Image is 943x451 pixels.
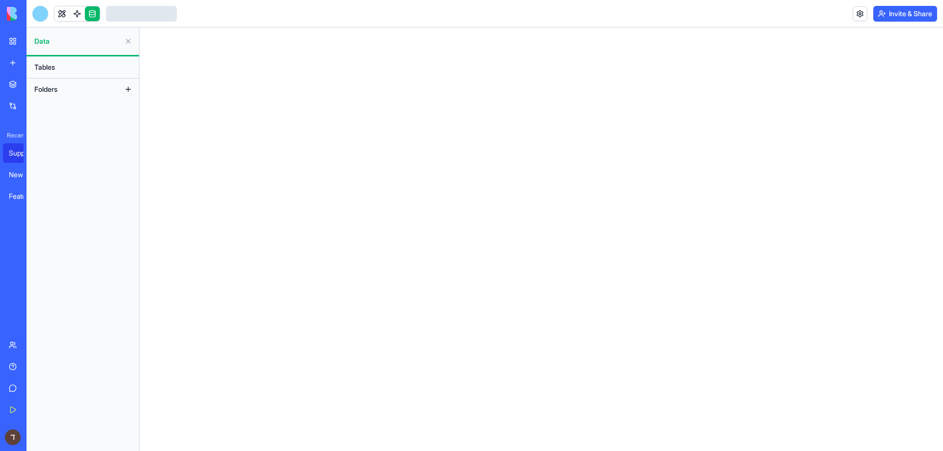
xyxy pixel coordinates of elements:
a: Support Chat [3,143,42,163]
img: logo [7,7,68,21]
button: Folders [29,81,120,97]
img: ACg8ocK6-HCFhYZYZXS4j9vxc9fvCo-snIC4PGomg_KXjjGNFaHNxw=s96-c [5,429,21,445]
span: Data [34,36,120,46]
button: Invite & Share [873,6,937,22]
span: Folders [34,84,57,94]
span: Recent [3,132,24,139]
a: New App [3,165,42,185]
div: Feature Portal [9,191,36,201]
div: Support Chat [9,148,36,158]
button: Tables [29,59,136,75]
span: Tables [34,62,55,72]
a: Feature Portal [3,186,42,206]
div: New App [9,170,36,180]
